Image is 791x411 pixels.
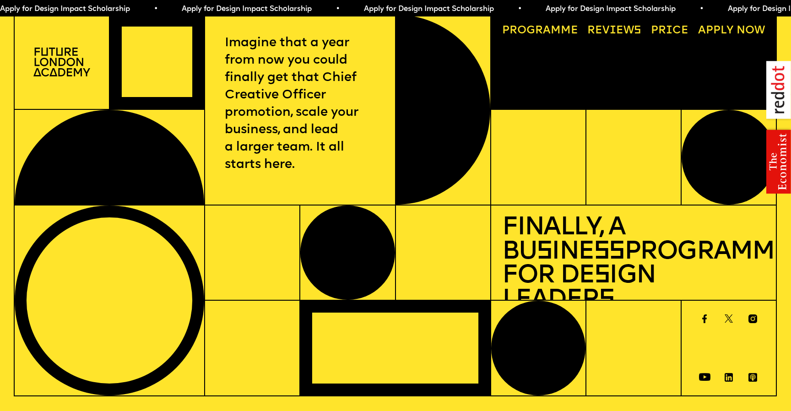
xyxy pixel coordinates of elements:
[693,20,770,42] a: Apply now
[515,5,519,13] span: •
[698,25,706,36] span: A
[599,288,614,313] span: s
[645,20,694,42] a: Price
[594,264,609,289] span: s
[696,5,700,13] span: •
[225,34,375,173] p: Imagine that a year from now you could finally get that Chief Creative Officer promotion, scale y...
[151,5,155,13] span: •
[497,20,584,42] a: Programme
[582,20,647,42] a: Reviews
[594,240,624,265] span: ss
[536,240,552,265] span: s
[543,25,551,36] span: a
[502,216,765,313] h1: Finally, a Bu ine Programme for De ign Leader
[332,5,336,13] span: •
